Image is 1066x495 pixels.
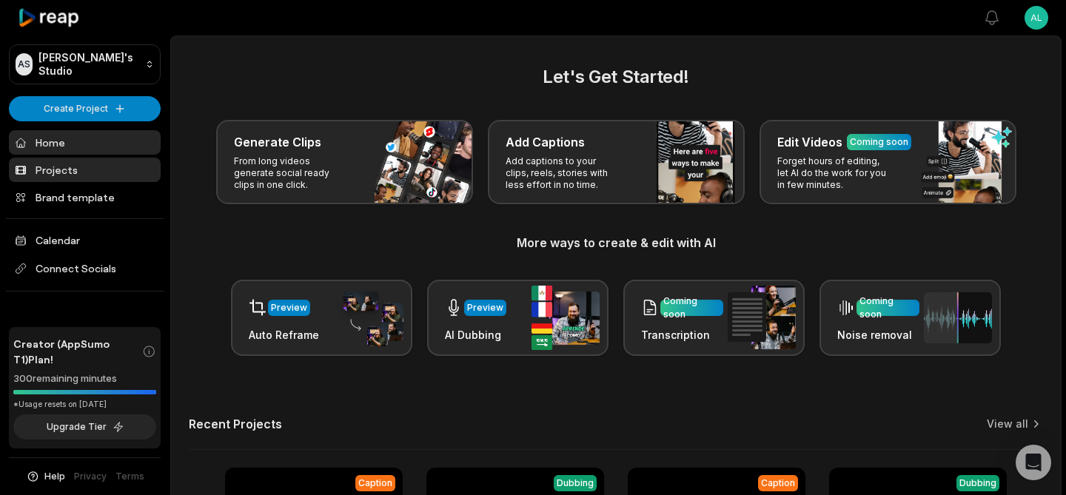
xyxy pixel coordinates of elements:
p: Forget hours of editing, let AI do the work for you in few minutes. [777,155,892,191]
img: noise_removal.png [924,292,992,343]
h2: Recent Projects [189,417,282,431]
div: Coming soon [663,294,720,321]
h3: Generate Clips [234,133,321,151]
h3: Auto Reframe [249,327,319,343]
div: AS [16,53,33,75]
a: Privacy [74,470,107,483]
img: transcription.png [728,286,796,349]
button: Help [26,470,65,483]
button: Create Project [9,96,161,121]
img: auto_reframe.png [335,289,403,347]
a: Home [9,130,161,155]
h3: Edit Videos [777,133,842,151]
h3: Add Captions [506,133,585,151]
span: Connect Socials [9,255,161,282]
a: Projects [9,158,161,182]
h3: More ways to create & edit with AI [189,234,1043,252]
span: Help [44,470,65,483]
img: ai_dubbing.png [532,286,600,350]
h3: Noise removal [837,327,919,343]
p: From long videos generate social ready clips in one click. [234,155,349,191]
div: *Usage resets on [DATE] [13,399,156,410]
h3: Transcription [641,327,723,343]
h2: Let's Get Started! [189,64,1043,90]
div: 300 remaining minutes [13,371,156,386]
h3: AI Dubbing [445,327,506,343]
div: Preview [271,301,307,314]
button: Upgrade Tier [13,414,156,440]
div: Open Intercom Messenger [1016,445,1051,480]
div: Coming soon [850,135,908,149]
span: Creator (AppSumo T1) Plan! [13,336,142,367]
p: [PERSON_NAME]'s Studio [38,51,139,78]
a: Calendar [9,228,161,252]
a: Brand template [9,185,161,209]
div: Preview [467,301,503,314]
div: Coming soon [859,294,916,321]
p: Add captions to your clips, reels, stories with less effort in no time. [506,155,620,191]
a: View all [987,417,1028,431]
a: Terms [115,470,144,483]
